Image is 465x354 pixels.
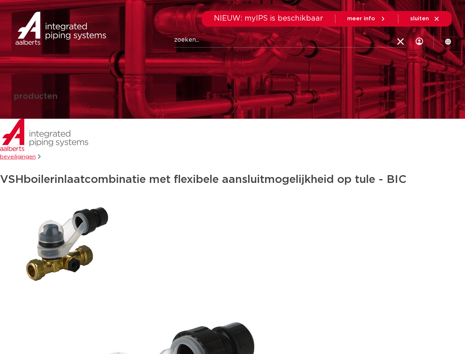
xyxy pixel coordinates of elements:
[410,15,440,22] a: sluiten
[174,33,406,48] input: zoeken...
[347,15,386,22] a: meer info
[214,15,323,22] span: NIEUW: myIPS is beschikbaar
[410,16,429,21] span: sluiten
[347,16,375,21] span: meer info
[14,93,57,101] h1: producten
